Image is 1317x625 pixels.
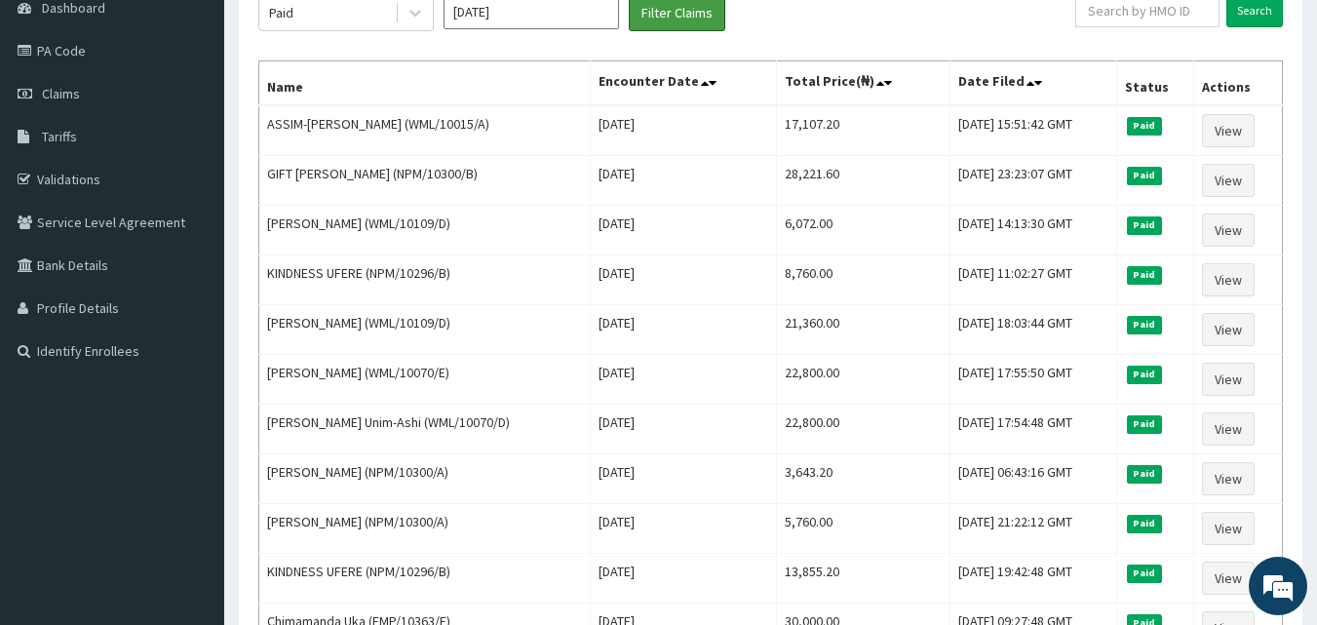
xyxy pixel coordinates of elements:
td: 6,072.00 [777,206,950,255]
a: View [1202,562,1255,595]
th: Encounter Date [590,61,777,106]
th: Name [259,61,591,106]
td: [PERSON_NAME] (WML/10109/D) [259,206,591,255]
a: View [1202,214,1255,247]
td: [DATE] 17:54:48 GMT [949,405,1116,454]
td: [DATE] 21:22:12 GMT [949,504,1116,554]
td: [DATE] [590,405,777,454]
td: [DATE] [590,504,777,554]
span: Paid [1127,117,1162,135]
td: [PERSON_NAME] (NPM/10300/A) [259,454,591,504]
span: Paid [1127,216,1162,234]
a: View [1202,363,1255,396]
td: KINDNESS UFERE (NPM/10296/B) [259,255,591,305]
th: Status [1117,61,1194,106]
td: [PERSON_NAME] (WML/10070/E) [259,355,591,405]
img: d_794563401_company_1708531726252_794563401 [36,98,79,146]
span: Tariffs [42,128,77,145]
span: Claims [42,85,80,102]
span: Paid [1127,366,1162,383]
a: View [1202,462,1255,495]
td: [DATE] 19:42:48 GMT [949,554,1116,604]
td: KINDNESS UFERE (NPM/10296/B) [259,554,591,604]
span: We're online! [113,188,269,385]
td: [DATE] [590,454,777,504]
td: [PERSON_NAME] Unim-Ashi (WML/10070/D) [259,405,591,454]
span: Paid [1127,465,1162,483]
td: [DATE] 14:13:30 GMT [949,206,1116,255]
td: [DATE] [590,554,777,604]
div: Chat with us now [101,109,328,135]
td: [DATE] 15:51:42 GMT [949,105,1116,156]
a: View [1202,412,1255,446]
span: Paid [1127,515,1162,532]
td: 17,107.20 [777,105,950,156]
td: ASSIM-[PERSON_NAME] (WML/10015/A) [259,105,591,156]
td: 5,760.00 [777,504,950,554]
span: Paid [1127,266,1162,284]
span: Paid [1127,565,1162,582]
td: [DATE] [590,305,777,355]
td: [DATE] 17:55:50 GMT [949,355,1116,405]
a: View [1202,114,1255,147]
td: 28,221.60 [777,156,950,206]
th: Actions [1194,61,1283,106]
td: 21,360.00 [777,305,950,355]
td: [DATE] 18:03:44 GMT [949,305,1116,355]
a: View [1202,263,1255,296]
td: [DATE] [590,255,777,305]
td: 13,855.20 [777,554,950,604]
a: View [1202,512,1255,545]
th: Total Price(₦) [777,61,950,106]
a: View [1202,164,1255,197]
span: Paid [1127,415,1162,433]
td: [DATE] [590,355,777,405]
td: GIFT [PERSON_NAME] (NPM/10300/B) [259,156,591,206]
td: [DATE] 11:02:27 GMT [949,255,1116,305]
td: 22,800.00 [777,405,950,454]
td: [DATE] 06:43:16 GMT [949,454,1116,504]
span: Paid [1127,316,1162,333]
span: Paid [1127,167,1162,184]
td: 3,643.20 [777,454,950,504]
td: 22,800.00 [777,355,950,405]
td: [DATE] [590,156,777,206]
td: [DATE] [590,105,777,156]
td: [DATE] [590,206,777,255]
td: 8,760.00 [777,255,950,305]
a: View [1202,313,1255,346]
td: [PERSON_NAME] (WML/10109/D) [259,305,591,355]
th: Date Filed [949,61,1116,106]
div: Paid [269,3,293,22]
td: [DATE] 23:23:07 GMT [949,156,1116,206]
div: Minimize live chat window [320,10,367,57]
textarea: Type your message and hit 'Enter' [10,417,371,486]
td: [PERSON_NAME] (NPM/10300/A) [259,504,591,554]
